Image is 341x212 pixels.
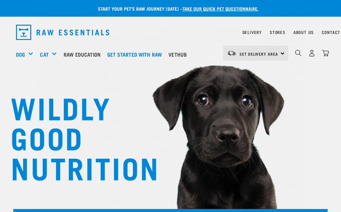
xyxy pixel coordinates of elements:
[295,50,301,56] img: home-icon-1@2x.png
[40,50,48,58] a: Cat
[239,53,278,55] span: Set Delivery Area
[11,92,144,182] h1: WILDLY GOOD NUTRITION
[11,22,330,43] nav: dropdown navigation
[167,41,192,68] a: Vethub
[182,7,259,10] a: take our quick pet questionnaire.
[322,50,329,57] img: home-icon@2x.png
[16,50,25,58] a: Dog
[16,25,109,40] img: Raw Essentials Logo
[308,50,315,57] img: user.png
[322,31,340,33] a: Contact
[227,50,236,56] img: van-moving.png
[293,31,314,33] a: About Us
[62,41,106,68] a: Raw Education
[270,31,285,33] a: Stores
[242,31,262,33] a: Delivery
[106,41,167,68] a: Get started with Raw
